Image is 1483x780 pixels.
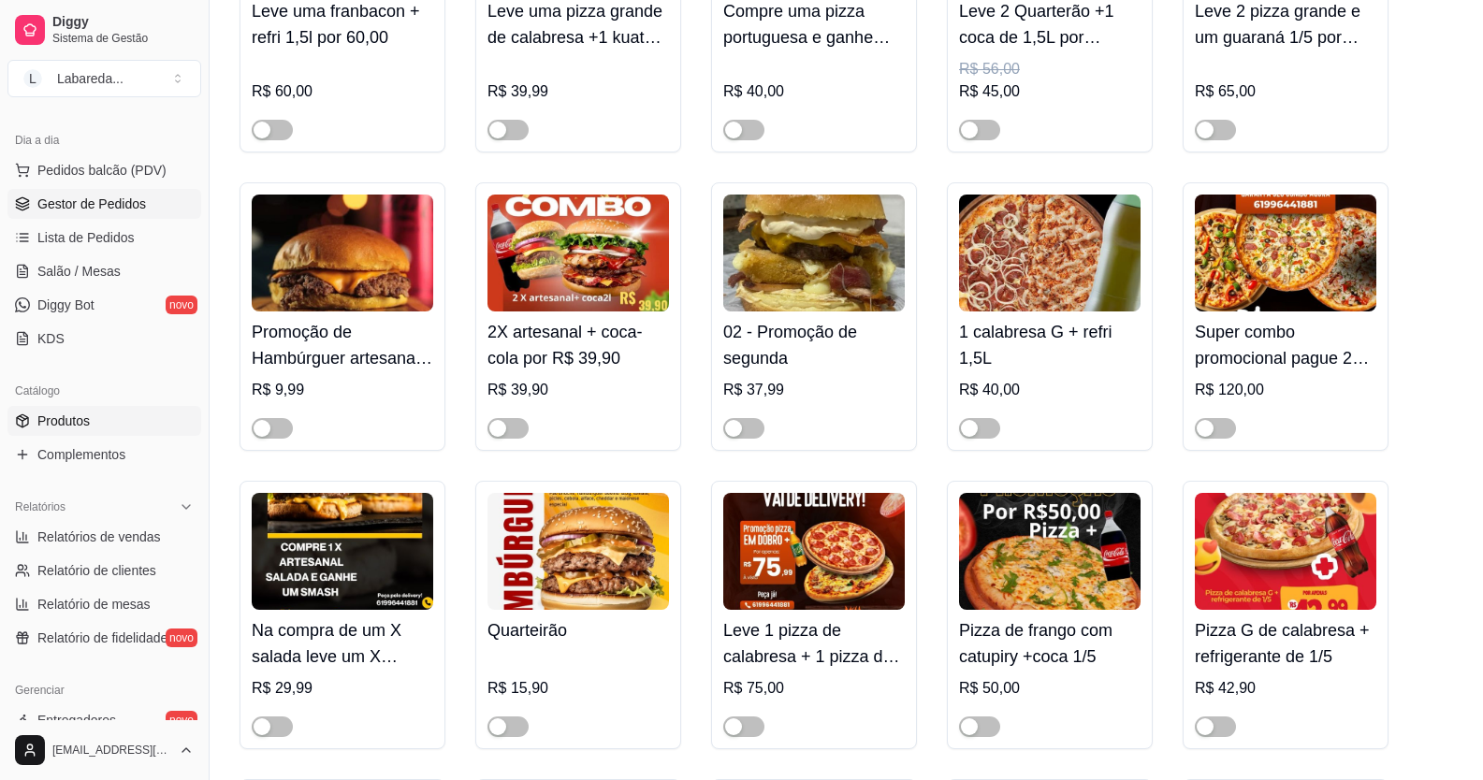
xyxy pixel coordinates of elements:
h4: 1 calabresa G + refri 1,5L [959,319,1141,371]
span: [EMAIL_ADDRESS][DOMAIN_NAME] [52,743,171,758]
img: product-image [959,493,1141,610]
a: Relatórios de vendas [7,522,201,552]
h4: 02 - Promoção de segunda [723,319,905,371]
span: Diggy Bot [37,296,95,314]
span: Relatórios de vendas [37,527,161,546]
img: product-image [1195,195,1376,311]
h4: Pizza de frango com catupiry +coca 1/5 [959,617,1141,670]
a: KDS [7,324,201,354]
h4: Promoção de Hambúrguer artesanal por apenas R$9,99 [252,319,433,371]
a: Relatório de clientes [7,556,201,585]
a: Diggy Botnovo [7,290,201,320]
a: Gestor de Pedidos [7,189,201,219]
span: Diggy [52,14,194,31]
span: Gestor de Pedidos [37,195,146,213]
span: Relatório de mesas [37,595,151,614]
div: R$ 56,00 [959,58,1141,80]
span: Salão / Mesas [37,262,121,281]
div: R$ 39,99 [487,80,669,103]
div: R$ 50,00 [959,677,1141,700]
div: R$ 60,00 [252,80,433,103]
div: R$ 40,00 [959,379,1141,401]
h4: Leve 1 pizza de calabresa + 1 pizza de marguerita + Refri por apenas R$75,00 [723,617,905,670]
img: product-image [252,493,433,610]
div: Dia a dia [7,125,201,155]
button: Pedidos balcão (PDV) [7,155,201,185]
button: [EMAIL_ADDRESS][DOMAIN_NAME] [7,728,201,773]
span: Relatório de fidelidade [37,628,167,647]
a: Produtos [7,406,201,436]
a: Relatório de fidelidadenovo [7,623,201,653]
h4: Quarteirão [487,617,669,643]
span: KDS [37,329,65,348]
h4: Na compra de um X salada leve um X Smash por 29,99 [252,617,433,670]
div: R$ 15,90 [487,677,669,700]
span: Pedidos balcão (PDV) [37,161,167,180]
div: R$ 29,99 [252,677,433,700]
span: Lista de Pedidos [37,228,135,247]
span: Produtos [37,412,90,430]
img: product-image [959,195,1141,311]
h4: Super combo promocional pague 2 leve 3 [1195,319,1376,371]
img: product-image [252,195,433,311]
div: R$ 65,00 [1195,80,1376,103]
span: Entregadores [37,711,116,729]
a: Complementos [7,440,201,469]
div: Labareda ... [57,69,124,88]
div: Catálogo [7,376,201,406]
span: Sistema de Gestão [52,31,194,46]
div: R$ 39,90 [487,379,669,401]
span: L [23,69,42,88]
div: R$ 75,00 [723,677,905,700]
img: product-image [487,493,669,610]
span: Complementos [37,445,125,464]
h4: Pizza G de calabresa + refrigerante de 1/5 [1195,617,1376,670]
a: Salão / Mesas [7,256,201,286]
img: product-image [1195,493,1376,610]
a: Lista de Pedidos [7,223,201,253]
a: DiggySistema de Gestão [7,7,201,52]
img: product-image [723,195,905,311]
div: R$ 45,00 [959,80,1141,103]
span: Relatório de clientes [37,561,156,580]
a: Entregadoresnovo [7,705,201,735]
img: product-image [723,493,905,610]
div: Gerenciar [7,675,201,705]
img: product-image [487,195,669,311]
div: R$ 9,99 [252,379,433,401]
div: R$ 40,00 [723,80,905,103]
span: Relatórios [15,499,65,514]
a: Relatório de mesas [7,589,201,619]
div: R$ 37,99 [723,379,905,401]
div: R$ 42,90 [1195,677,1376,700]
div: R$ 120,00 [1195,379,1376,401]
h4: 2X artesanal + coca-cola por R$ 39,90 [487,319,669,371]
button: Select a team [7,60,201,97]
